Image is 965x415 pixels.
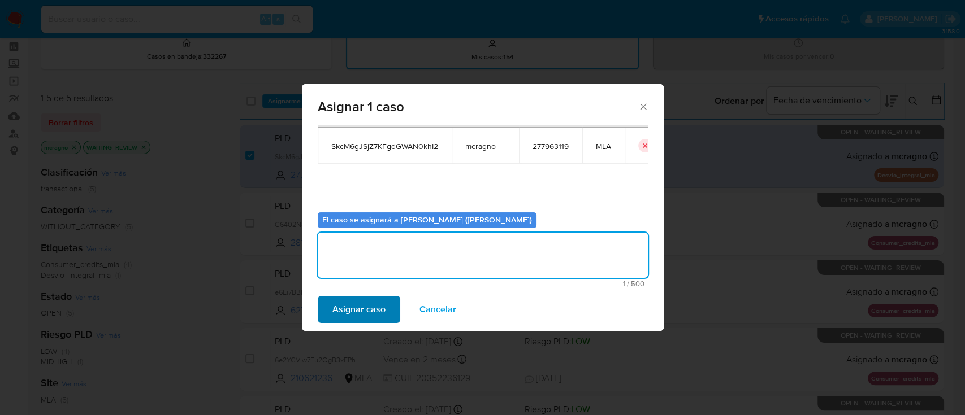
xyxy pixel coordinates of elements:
[332,297,386,322] span: Asignar caso
[533,141,569,151] span: 277963119
[318,296,400,323] button: Asignar caso
[596,141,611,151] span: MLA
[638,139,652,152] button: icon-button
[331,141,438,151] span: SkcM6gJSjZ7KFgdGWAN0khI2
[419,297,456,322] span: Cancelar
[318,100,638,113] span: Asignar 1 caso
[405,296,471,323] button: Cancelar
[322,214,532,225] b: El caso se asignará a [PERSON_NAME] ([PERSON_NAME])
[302,84,664,331] div: assign-modal
[321,280,644,287] span: Máximo 500 caracteres
[465,141,505,151] span: mcragno
[638,101,648,111] button: Cerrar ventana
